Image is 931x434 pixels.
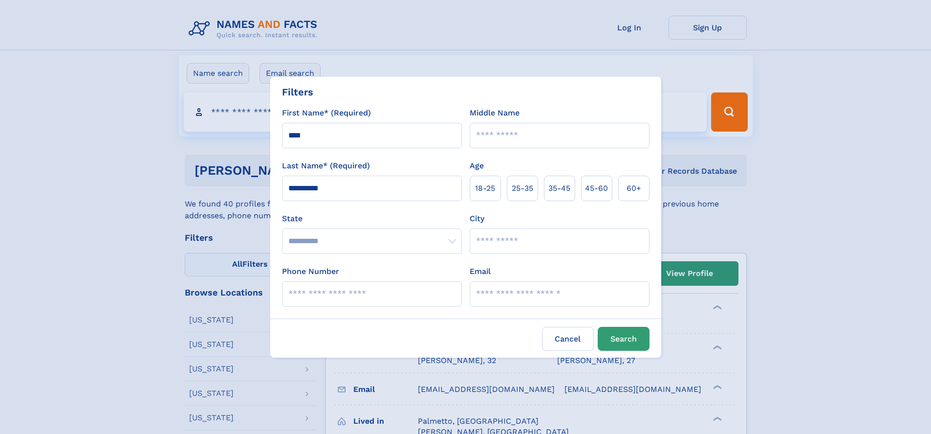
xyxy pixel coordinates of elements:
label: First Name* (Required) [282,107,371,119]
label: Last Name* (Required) [282,160,370,172]
label: City [470,213,484,225]
div: Filters [282,85,313,99]
label: Age [470,160,484,172]
span: 60+ [627,183,641,194]
span: 25‑35 [512,183,533,194]
span: 45‑60 [585,183,608,194]
label: Middle Name [470,107,520,119]
span: 35‑45 [548,183,570,194]
label: Cancel [542,327,594,351]
label: Phone Number [282,266,339,277]
label: State [282,213,462,225]
label: Email [470,266,491,277]
button: Search [598,327,650,351]
span: 18‑25 [475,183,495,194]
